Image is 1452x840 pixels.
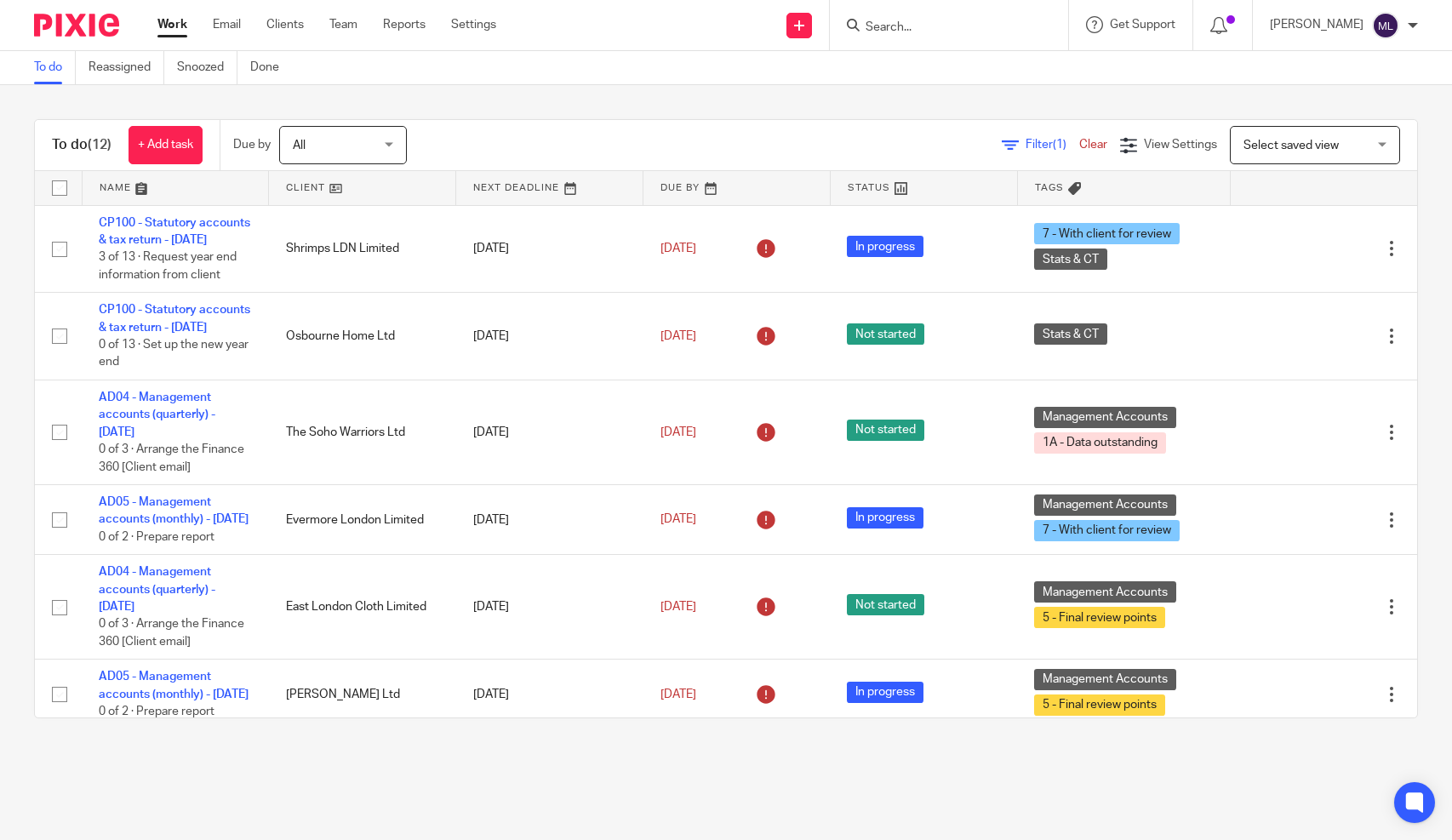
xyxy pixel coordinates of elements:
[89,51,164,84] a: Reassigned
[1034,669,1176,690] span: Management Accounts
[99,339,249,369] span: 0 of 13 · Set up the new year end
[269,485,456,555] td: Evermore London Limited
[99,619,244,649] span: 0 of 3 · Arrange the Finance 360 [Client email]
[456,205,643,293] td: [DATE]
[99,531,214,543] span: 0 of 2 · Prepare report
[847,323,924,345] span: Not started
[99,566,215,613] a: AD04 - Management accounts (quarterly) - [DATE]
[660,514,696,526] span: [DATE]
[456,485,643,555] td: [DATE]
[1034,407,1176,428] span: Management Accounts
[99,706,214,717] span: 0 of 2 · Prepare report
[1034,323,1107,345] span: Stats & CT
[52,136,111,154] h1: To do
[847,507,923,529] span: In progress
[1243,140,1339,151] span: Select saved view
[1034,607,1165,628] span: 5 - Final review points
[99,251,237,281] span: 3 of 13 · Request year end information from client
[269,205,456,293] td: Shrimps LDN Limited
[660,243,696,254] span: [DATE]
[847,236,923,257] span: In progress
[269,555,456,660] td: East London Cloth Limited
[266,16,304,33] a: Clients
[1270,16,1363,33] p: [PERSON_NAME]
[99,304,250,333] a: CP100 - Statutory accounts & tax return - [DATE]
[1034,520,1180,541] span: 7 - With client for review
[99,443,244,473] span: 0 of 3 · Arrange the Finance 360 [Client email]
[864,20,1017,36] input: Search
[269,380,456,485] td: The Soho Warriors Ltd
[329,16,357,33] a: Team
[456,293,643,380] td: [DATE]
[99,217,250,246] a: CP100 - Statutory accounts & tax return - [DATE]
[1034,494,1176,516] span: Management Accounts
[293,140,306,151] span: All
[213,16,241,33] a: Email
[451,16,496,33] a: Settings
[1053,139,1066,151] span: (1)
[177,51,237,84] a: Snoozed
[88,138,111,151] span: (12)
[250,51,292,84] a: Done
[1026,139,1079,151] span: Filter
[1372,12,1399,39] img: svg%3E
[269,660,456,729] td: [PERSON_NAME] Ltd
[383,16,426,33] a: Reports
[1034,694,1165,716] span: 5 - Final review points
[456,555,643,660] td: [DATE]
[99,391,215,438] a: AD04 - Management accounts (quarterly) - [DATE]
[660,601,696,613] span: [DATE]
[660,330,696,342] span: [DATE]
[1034,249,1107,270] span: Stats & CT
[233,136,271,153] p: Due by
[99,496,249,525] a: AD05 - Management accounts (monthly) - [DATE]
[1034,432,1166,454] span: 1A - Data outstanding
[269,293,456,380] td: Osbourne Home Ltd
[1034,581,1176,603] span: Management Accounts
[660,689,696,700] span: [DATE]
[34,51,76,84] a: To do
[1034,223,1180,244] span: 7 - With client for review
[1110,19,1175,31] span: Get Support
[129,126,203,164] a: + Add task
[456,660,643,729] td: [DATE]
[99,671,249,700] a: AD05 - Management accounts (monthly) - [DATE]
[847,682,923,703] span: In progress
[157,16,187,33] a: Work
[1035,183,1064,192] span: Tags
[660,426,696,438] span: [DATE]
[847,420,924,441] span: Not started
[1079,139,1107,151] a: Clear
[1144,139,1217,151] span: View Settings
[847,594,924,615] span: Not started
[456,380,643,485] td: [DATE]
[34,14,119,37] img: Pixie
